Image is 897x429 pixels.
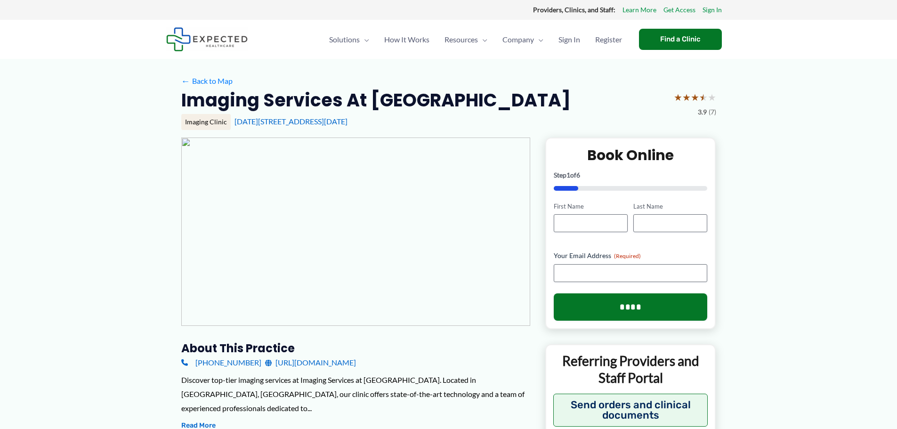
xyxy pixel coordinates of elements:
[691,89,699,106] span: ★
[360,23,369,56] span: Menu Toggle
[181,74,233,88] a: ←Back to Map
[533,6,615,14] strong: Providers, Clinics, and Staff:
[698,106,707,118] span: 3.9
[322,23,630,56] nav: Primary Site Navigation
[663,4,695,16] a: Get Access
[551,23,588,56] a: Sign In
[437,23,495,56] a: ResourcesMenu Toggle
[495,23,551,56] a: CompanyMenu Toggle
[553,394,708,427] button: Send orders and clinical documents
[674,89,682,106] span: ★
[181,373,530,415] div: Discover top-tier imaging services at Imaging Services at [GEOGRAPHIC_DATA]. Located in [GEOGRAPH...
[166,27,248,51] img: Expected Healthcare Logo - side, dark font, small
[554,172,708,178] p: Step of
[234,117,347,126] a: [DATE][STREET_ADDRESS][DATE]
[566,171,570,179] span: 1
[181,341,530,356] h3: About this practice
[444,23,478,56] span: Resources
[554,202,628,211] label: First Name
[554,146,708,164] h2: Book Online
[181,356,261,370] a: [PHONE_NUMBER]
[558,23,580,56] span: Sign In
[595,23,622,56] span: Register
[181,89,571,112] h2: Imaging Services at [GEOGRAPHIC_DATA]
[265,356,356,370] a: [URL][DOMAIN_NAME]
[588,23,630,56] a: Register
[703,4,722,16] a: Sign In
[181,114,231,130] div: Imaging Clinic
[576,171,580,179] span: 6
[633,202,707,211] label: Last Name
[384,23,429,56] span: How It Works
[329,23,360,56] span: Solutions
[502,23,534,56] span: Company
[639,29,722,50] a: Find a Clinic
[708,89,716,106] span: ★
[709,106,716,118] span: (7)
[322,23,377,56] a: SolutionsMenu Toggle
[554,251,708,260] label: Your Email Address
[682,89,691,106] span: ★
[478,23,487,56] span: Menu Toggle
[534,23,543,56] span: Menu Toggle
[377,23,437,56] a: How It Works
[553,352,708,387] p: Referring Providers and Staff Portal
[614,252,641,259] span: (Required)
[181,76,190,85] span: ←
[622,4,656,16] a: Learn More
[699,89,708,106] span: ★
